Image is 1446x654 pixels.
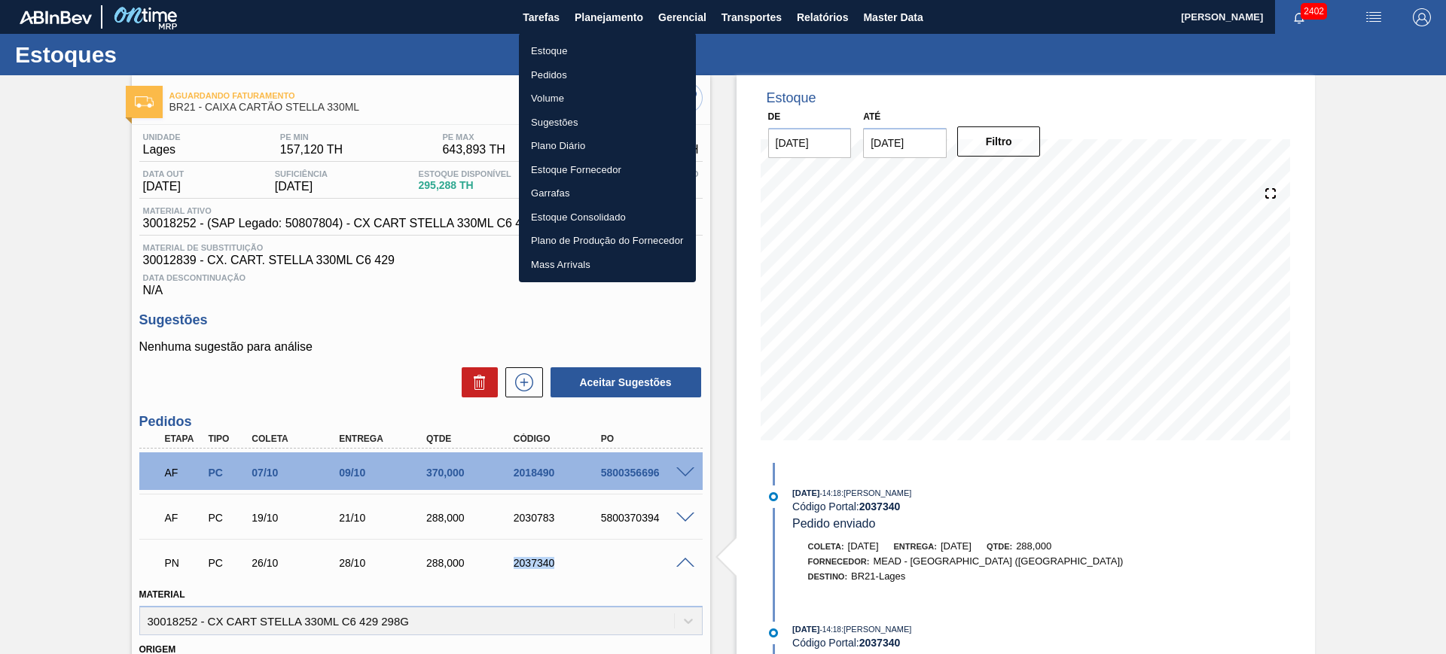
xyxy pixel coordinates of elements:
a: Plano de Produção do Fornecedor [519,229,696,253]
a: Mass Arrivals [519,253,696,277]
a: Pedidos [519,63,696,87]
a: Volume [519,87,696,111]
a: Plano Diário [519,134,696,158]
a: Garrafas [519,181,696,205]
a: Estoque [519,39,696,63]
a: Estoque Consolidado [519,205,696,230]
a: Estoque Fornecedor [519,158,696,182]
a: Sugestões [519,111,696,135]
